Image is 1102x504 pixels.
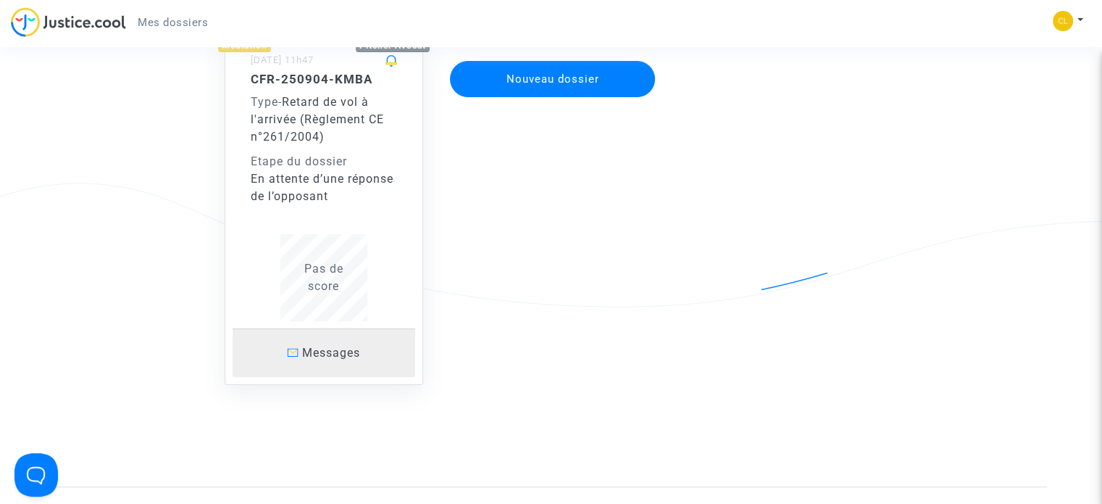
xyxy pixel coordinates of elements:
iframe: Help Scout Beacon - Open [14,453,58,497]
a: Nouveau dossier [448,51,657,65]
small: [DATE] 11h47 [251,54,314,65]
a: Mes dossiers [126,12,220,33]
span: Mes dossiers [138,16,208,29]
div: Etape du dossier [251,153,397,170]
span: Type [251,95,278,109]
span: Retard de vol à l'arrivée (Règlement CE n°261/2004) [251,95,384,144]
a: Messages [233,329,415,377]
span: - [251,95,282,109]
div: En attente d’une réponse de l’opposant [251,170,397,205]
img: jc-logo.svg [11,7,126,37]
span: Pas de score [304,262,343,293]
a: MédiationPitcher Avocat[DATE] 11h47CFR-250904-KMBAType-Retard de vol à l'arrivée (Règlement CE n°... [210,14,438,385]
img: 90cc0293ee345e8b5c2c2cf7a70d2bb7 [1053,11,1073,31]
button: Nouveau dossier [450,61,656,97]
h5: CFR-250904-KMBA [251,72,397,86]
span: Messages [302,346,360,360]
